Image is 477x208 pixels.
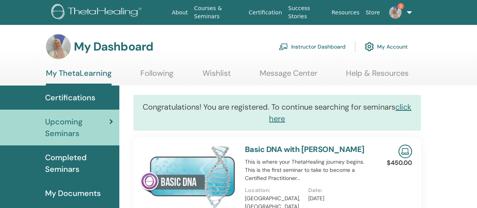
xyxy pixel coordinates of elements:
[46,34,71,59] img: default.jpg
[398,145,412,158] img: Live Online Seminar
[328,5,363,20] a: Resources
[45,92,95,103] span: Certifications
[140,68,173,84] a: Following
[260,68,317,84] a: Message Center
[245,158,372,182] p: This is where your ThetaHealing journey begins. This is the first seminar to take to become a Cer...
[365,40,374,53] img: cog.svg
[169,5,191,20] a: About
[245,186,304,194] p: Location :
[46,68,112,86] a: My ThetaLearning
[389,6,402,19] img: default.jpg
[398,3,404,9] span: 2
[279,43,288,50] img: chalkboard-teacher.svg
[387,158,412,168] p: $450.00
[45,152,113,175] span: Completed Seminars
[245,144,365,154] a: Basic DNA with [PERSON_NAME]
[74,40,153,54] h3: My Dashboard
[308,186,367,194] p: Date :
[246,5,285,20] a: Certification
[45,187,101,199] span: My Documents
[45,116,109,139] span: Upcoming Seminars
[362,5,383,20] a: Store
[279,38,346,55] a: Instructor Dashboard
[203,68,231,84] a: Wishlist
[365,38,408,55] a: My Account
[346,68,409,84] a: Help & Resources
[51,4,144,21] img: logo.png
[133,95,421,131] div: Congratulations! You are registered. To continue searching for seminars
[191,1,245,24] a: Courses & Seminars
[308,194,367,203] p: [DATE]
[285,1,328,24] a: Success Stories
